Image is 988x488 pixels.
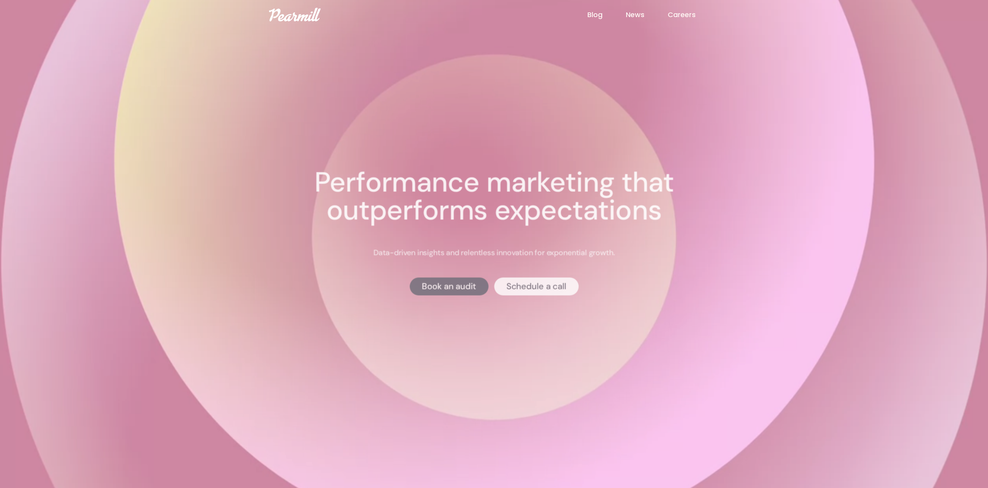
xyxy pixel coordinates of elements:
h1: Performance marketing that outperforms expectations [272,169,715,224]
a: Schedule a call [494,277,579,295]
img: Pearmill logo [269,8,321,21]
p: Data-driven insights and relentless innovation for exponential growth. [373,247,615,258]
a: Careers [668,10,719,20]
a: Book an audit [410,277,488,295]
a: News [626,10,668,20]
a: Blog [587,10,626,20]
